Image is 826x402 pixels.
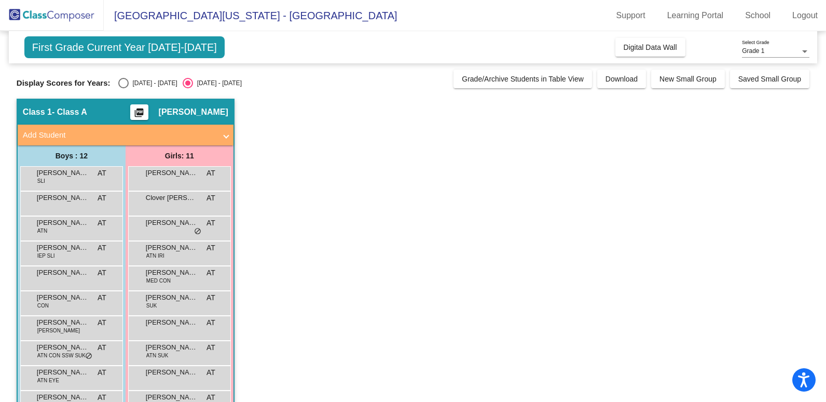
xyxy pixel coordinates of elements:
[146,267,198,278] span: [PERSON_NAME]
[206,267,215,278] span: AT
[98,168,106,179] span: AT
[624,43,677,51] span: Digital Data Wall
[98,218,106,229] span: AT
[37,352,86,359] span: ATN CON SSW SUK
[37,168,89,178] span: [PERSON_NAME]
[37,218,89,228] span: [PERSON_NAME]
[37,302,49,310] span: CON
[146,292,198,303] span: [PERSON_NAME]
[738,75,801,83] span: Saved Small Group
[206,168,215,179] span: AT
[37,342,89,353] span: [PERSON_NAME]
[206,342,215,353] span: AT
[608,7,654,24] a: Support
[37,227,47,235] span: ATN
[133,108,145,122] mat-icon: picture_as_pdf
[37,367,89,378] span: [PERSON_NAME]
[784,7,826,24] a: Logout
[37,177,45,185] span: SLI
[37,193,89,203] span: [PERSON_NAME]
[146,252,164,260] span: ATN IRI
[730,70,809,88] button: Saved Small Group
[37,317,89,328] span: [PERSON_NAME]
[615,38,685,57] button: Digital Data Wall
[98,367,106,378] span: AT
[23,129,216,141] mat-panel-title: Add Student
[126,145,233,166] div: Girls: 11
[146,193,198,203] span: Clover [PERSON_NAME]
[659,75,717,83] span: New Small Group
[118,78,242,88] mat-radio-group: Select an option
[85,352,92,360] span: do_not_disturb_alt
[146,342,198,353] span: [PERSON_NAME]
[52,107,87,117] span: - Class A
[146,277,171,285] span: MED CON
[193,78,242,88] div: [DATE] - [DATE]
[659,7,732,24] a: Learning Portal
[24,36,225,58] span: First Grade Current Year [DATE]-[DATE]
[98,243,106,253] span: AT
[129,78,177,88] div: [DATE] - [DATE]
[37,252,55,260] span: IEP SLI
[23,107,52,117] span: Class 1
[206,367,215,378] span: AT
[453,70,592,88] button: Grade/Archive Students in Table View
[98,317,106,328] span: AT
[146,352,169,359] span: ATN SUK
[194,227,201,236] span: do_not_disturb_alt
[206,317,215,328] span: AT
[605,75,638,83] span: Download
[37,327,80,334] span: [PERSON_NAME]
[18,145,126,166] div: Boys : 12
[206,243,215,253] span: AT
[206,292,215,303] span: AT
[206,218,215,229] span: AT
[37,267,89,278] span: [PERSON_NAME]
[146,302,157,310] span: SUK
[98,193,106,204] span: AT
[146,367,198,378] span: [PERSON_NAME]
[130,104,148,120] button: Print Students Details
[104,7,397,24] span: [GEOGRAPHIC_DATA][US_STATE] - [GEOGRAPHIC_DATA]
[17,78,111,88] span: Display Scores for Years:
[146,168,198,178] span: [PERSON_NAME]
[98,292,106,303] span: AT
[18,125,233,145] mat-expansion-panel-header: Add Student
[597,70,646,88] button: Download
[98,342,106,353] span: AT
[37,377,59,384] span: ATN EYE
[159,107,228,117] span: [PERSON_NAME]
[462,75,584,83] span: Grade/Archive Students in Table View
[737,7,779,24] a: School
[651,70,725,88] button: New Small Group
[146,218,198,228] span: [PERSON_NAME]
[146,317,198,328] span: [PERSON_NAME]
[146,243,198,253] span: [PERSON_NAME]
[98,267,106,278] span: AT
[37,243,89,253] span: [PERSON_NAME]
[206,193,215,204] span: AT
[37,292,89,303] span: [PERSON_NAME]
[742,47,764,55] span: Grade 1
